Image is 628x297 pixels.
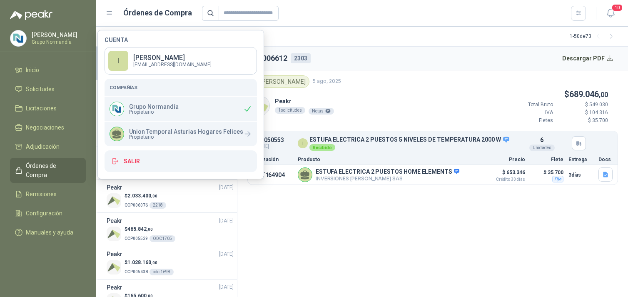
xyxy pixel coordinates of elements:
[125,259,174,267] p: $
[125,225,175,233] p: $
[123,7,192,19] h1: Órdenes de Compra
[483,167,525,182] p: $ 653.346
[10,158,86,183] a: Órdenes de Compra
[26,104,57,113] span: Licitaciones
[129,129,243,135] p: Union Temporal Asturias Hogares Felices
[558,117,608,125] p: $ 35.700
[540,135,543,145] p: 6
[503,117,553,125] p: Fletes
[10,120,86,135] a: Negociaciones
[125,192,166,200] p: $
[107,260,121,275] img: Company Logo
[10,100,86,116] a: Licitaciones
[298,157,478,162] p: Producto
[26,85,55,94] span: Solicitudes
[10,225,86,240] a: Manuales y ayuda
[483,157,525,162] p: Precio
[105,47,257,75] a: I[PERSON_NAME] [EMAIL_ADDRESS][DOMAIN_NAME]
[107,183,234,209] a: Peakr[DATE] Company Logo$2.033.400,00OCP0060762218
[151,194,157,198] span: ,00
[32,32,84,38] p: [PERSON_NAME]
[309,144,335,151] div: Recibido
[105,150,257,172] button: Salir
[568,157,593,162] p: Entrega
[150,235,175,242] div: ODC1705
[10,62,86,78] a: Inicio
[275,97,334,106] p: Peakr
[558,50,618,67] button: Descargar PDF
[552,176,563,182] div: Fijo
[108,51,128,71] div: I
[125,203,148,207] span: OCP006076
[107,193,121,208] img: Company Logo
[129,104,179,110] p: Grupo Normandía
[127,193,157,199] span: 2.033.400
[26,228,73,237] span: Manuales y ayuda
[10,186,86,202] a: Remisiones
[530,167,563,177] p: $ 35.700
[298,138,308,148] div: I
[219,283,234,291] span: [DATE]
[110,84,252,91] h5: Compañías
[10,10,52,20] img: Logo peakr
[530,157,563,162] p: Flete
[247,75,309,88] div: [PERSON_NAME]
[129,110,179,115] span: Propietario
[26,190,57,199] span: Remisiones
[107,250,122,259] h3: Peakr
[483,177,525,182] span: Crédito 30 días
[219,217,234,225] span: [DATE]
[275,107,305,114] div: 1 solicitudes
[129,135,243,140] span: Propietario
[291,53,311,63] div: 2303
[107,183,122,192] h3: Peakr
[26,142,60,151] span: Adjudicación
[26,65,39,75] span: Inicio
[316,168,459,176] p: ESTUFA ELECTRICA 2 PUESTOS HOME ELEMENTS
[26,209,62,218] span: Configuración
[147,227,153,232] span: ,00
[558,101,608,109] p: $ 549.030
[107,250,234,276] a: Peakr[DATE] Company Logo$1.028.160,00OCP005438odc 1698
[32,40,84,45] p: Grupo Normandía
[105,122,257,146] a: Union Temporal Asturias Hogares FelicesPropietario
[107,227,121,241] img: Company Logo
[110,102,124,116] img: Company Logo
[107,216,122,225] h3: Peakr
[10,81,86,97] a: Solicitudes
[503,109,553,117] p: IVA
[529,145,555,151] div: Unidades
[107,283,122,292] h3: Peakr
[313,77,341,85] span: 5 ago, 2025
[569,89,608,99] span: 689.046
[568,170,593,180] p: 3 días
[151,260,157,265] span: ,00
[105,97,257,121] div: Company LogoGrupo NormandíaPropietario
[503,101,553,109] p: Total Bruto
[558,109,608,117] p: $ 104.316
[599,91,608,99] span: ,00
[10,205,86,221] a: Configuración
[133,55,212,61] p: [PERSON_NAME]
[611,4,623,12] span: 10
[570,30,618,43] div: 1 - 50 de 73
[603,6,618,21] button: 10
[125,270,148,274] span: OCP005438
[125,236,148,241] span: OCP005529
[26,161,78,180] span: Órdenes de Compra
[127,260,157,265] span: 1.028.160
[309,108,334,115] div: Notas
[127,226,153,232] span: 465.842
[10,30,26,46] img: Company Logo
[10,139,86,155] a: Adjudicación
[107,216,234,242] a: Peakr[DATE] Company Logo$465.842,00OCP005529ODC1705
[503,88,608,101] p: $
[316,175,459,182] p: INVERSIONES [PERSON_NAME] SAS
[26,123,64,132] span: Negociaciones
[309,136,510,144] p: ESTUFA ELECTRICA 2 PUESTOS 5 NIVELES DE TEMPERATURA 2000 W
[598,157,613,162] p: Docs
[133,62,212,67] p: [EMAIL_ADDRESS][DOMAIN_NAME]
[219,250,234,258] span: [DATE]
[105,37,257,43] h4: Cuenta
